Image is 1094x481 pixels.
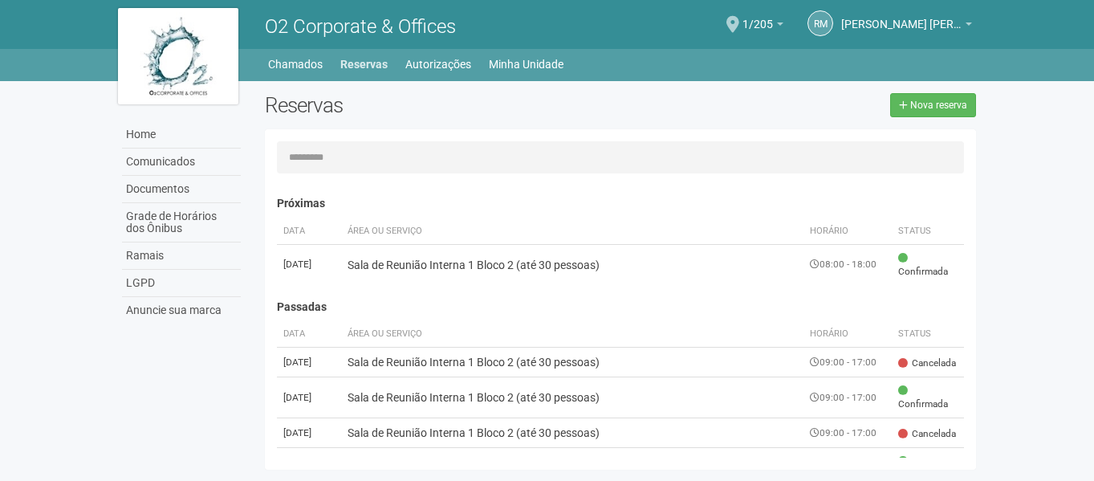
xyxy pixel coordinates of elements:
[277,244,341,285] td: [DATE]
[841,20,972,33] a: [PERSON_NAME] [PERSON_NAME]
[841,2,962,31] span: Rachel Melo da Rocha
[277,321,341,348] th: Data
[803,321,892,348] th: Horário
[898,384,958,411] span: Confirmada
[405,53,471,75] a: Autorizações
[277,418,341,448] td: [DATE]
[122,149,241,176] a: Comunicados
[122,203,241,243] a: Grade de Horários dos Ônibus
[122,121,241,149] a: Home
[489,53,563,75] a: Minha Unidade
[742,2,773,31] span: 1/205
[890,93,976,117] a: Nova reserva
[341,377,804,418] td: Sala de Reunião Interna 1 Bloco 2 (até 30 pessoas)
[742,20,783,33] a: 1/205
[265,15,456,38] span: O2 Corporate & Offices
[122,243,241,270] a: Ramais
[803,218,892,245] th: Horário
[277,198,965,210] h4: Próximas
[277,377,341,418] td: [DATE]
[122,297,241,324] a: Anuncie sua marca
[898,251,958,279] span: Confirmada
[265,93,608,117] h2: Reservas
[898,357,956,370] span: Cancelada
[341,418,804,448] td: Sala de Reunião Interna 1 Bloco 2 (até 30 pessoas)
[122,270,241,297] a: LGPD
[277,301,965,313] h4: Passadas
[803,418,892,448] td: 09:00 - 17:00
[803,348,892,377] td: 09:00 - 17:00
[892,218,964,245] th: Status
[341,218,804,245] th: Área ou Serviço
[892,321,964,348] th: Status
[340,53,388,75] a: Reservas
[910,100,967,111] span: Nova reserva
[268,53,323,75] a: Chamados
[898,427,956,441] span: Cancelada
[277,348,341,377] td: [DATE]
[341,348,804,377] td: Sala de Reunião Interna 1 Bloco 2 (até 30 pessoas)
[803,377,892,418] td: 09:00 - 17:00
[277,218,341,245] th: Data
[803,244,892,285] td: 08:00 - 18:00
[122,176,241,203] a: Documentos
[118,8,238,104] img: logo.jpg
[341,321,804,348] th: Área ou Serviço
[807,10,833,36] a: RM
[341,244,804,285] td: Sala de Reunião Interna 1 Bloco 2 (até 30 pessoas)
